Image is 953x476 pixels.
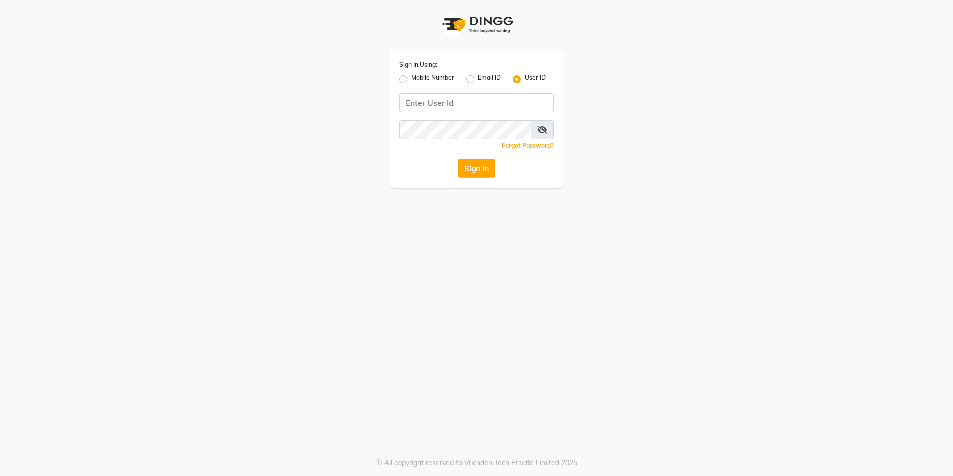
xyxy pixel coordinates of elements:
[478,73,501,85] label: Email ID
[411,73,454,85] label: Mobile Number
[458,159,495,178] button: Sign In
[525,73,546,85] label: User ID
[502,142,554,149] a: Forgot Password?
[437,10,516,39] img: logo1.svg
[399,120,531,139] input: Username
[399,93,554,112] input: Username
[399,60,437,69] label: Sign In Using:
